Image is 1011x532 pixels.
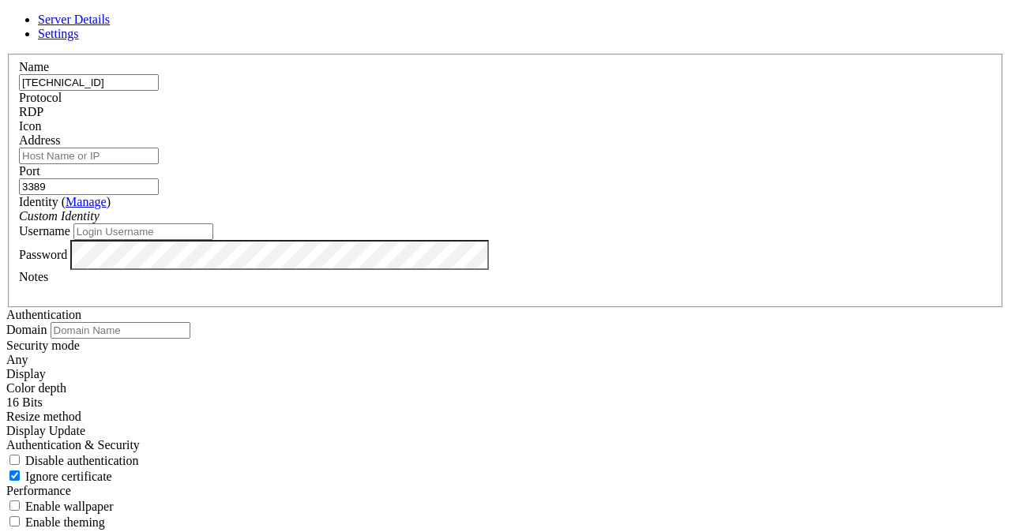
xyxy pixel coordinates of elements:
[6,339,80,352] label: Security mode
[6,353,28,366] span: Any
[9,500,20,511] input: Enable wallpaper
[66,195,107,208] a: Manage
[51,322,190,339] input: Domain Name
[6,395,1005,410] div: 16 Bits
[19,164,40,178] label: Port
[6,424,85,437] span: Display Update
[19,91,62,104] label: Protocol
[6,515,105,529] label: If set to true, enables use of theming of windows and controls.
[73,223,213,240] input: Login Username
[19,224,70,238] label: Username
[19,148,159,164] input: Host Name or IP
[6,438,140,451] label: Authentication & Security
[6,323,47,336] label: Domain
[6,500,114,513] label: If set to true, enables rendering of the desktop wallpaper. By default, wallpaper will be disable...
[6,381,66,395] label: The color depth to request, in bits-per-pixel.
[6,484,71,497] label: Performance
[19,247,67,260] label: Password
[19,119,41,133] label: Icon
[19,60,49,73] label: Name
[6,367,46,380] label: Display
[38,13,110,26] a: Server Details
[19,209,100,223] i: Custom Identity
[19,74,159,91] input: Server Name
[9,455,20,465] input: Disable authentication
[6,410,81,423] label: Display Update channel added with RDP 8.1 to signal the server when the client display size has c...
[6,424,1005,438] div: Display Update
[19,178,159,195] input: Port Number
[19,105,43,118] span: RDP
[25,500,114,513] span: Enable wallpaper
[9,516,20,526] input: Enable theming
[25,454,139,467] span: Disable authentication
[38,27,79,40] a: Settings
[6,353,1005,367] div: Any
[19,270,48,283] label: Notes
[19,133,60,147] label: Address
[19,195,111,208] label: Identity
[25,515,105,529] span: Enable theming
[6,308,81,321] label: Authentication
[25,470,112,483] span: Ignore certificate
[6,470,112,483] label: If set to true, the certificate returned by the server will be ignored, even if that certificate ...
[19,209,992,223] div: Custom Identity
[6,454,139,467] label: If set to true, authentication will be disabled. Note that this refers to authentication that tak...
[19,105,992,119] div: RDP
[62,195,111,208] span: ( )
[6,395,43,409] span: 16 Bits
[9,470,20,481] input: Ignore certificate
